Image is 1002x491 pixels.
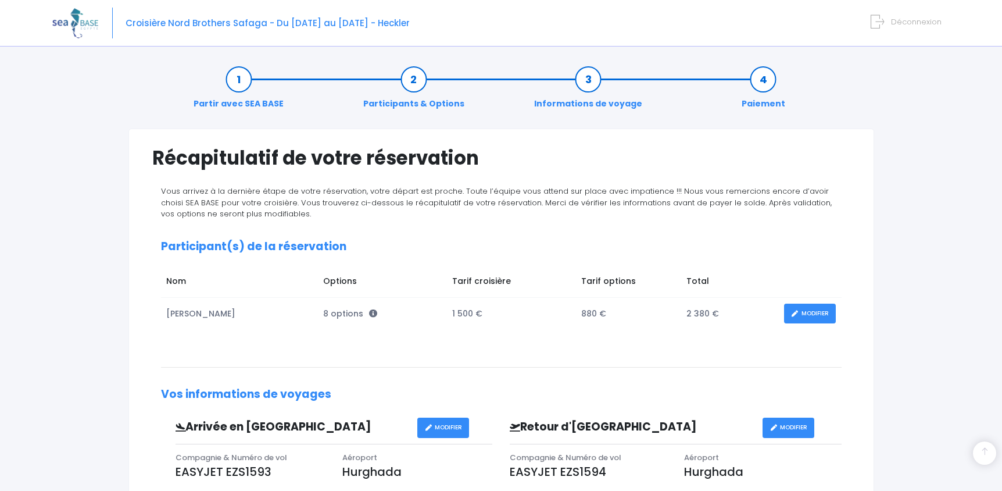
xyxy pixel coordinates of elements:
[528,73,648,110] a: Informations de voyage
[446,269,575,297] td: Tarif croisière
[161,388,842,401] h2: Vos informations de voyages
[167,421,418,434] h3: Arrivée en [GEOGRAPHIC_DATA]
[161,186,832,219] span: Vous arrivez à la dernière étape de votre réservation, votre départ est proche. Toute l’équipe vo...
[681,298,778,330] td: 2 380 €
[188,73,289,110] a: Partir avec SEA BASE
[342,463,492,481] p: Hurghada
[510,452,621,463] span: Compagnie & Numéro de vol
[161,240,842,254] h2: Participant(s) de la réservation
[575,269,681,297] td: Tarif options
[152,147,850,169] h1: Récapitulatif de votre réservation
[681,269,778,297] td: Total
[784,304,836,324] a: MODIFIER
[417,418,469,438] a: MODIFIER
[510,463,667,481] p: EASYJET EZS1594
[161,298,318,330] td: [PERSON_NAME]
[684,463,841,481] p: Hurghada
[684,452,719,463] span: Aéroport
[575,298,681,330] td: 880 €
[763,418,814,438] a: MODIFIER
[161,269,318,297] td: Nom
[736,73,791,110] a: Paiement
[342,452,377,463] span: Aéroport
[357,73,470,110] a: Participants & Options
[501,421,763,434] h3: Retour d'[GEOGRAPHIC_DATA]
[323,308,377,319] span: 8 options
[126,17,410,29] span: Croisière Nord Brothers Safaga - Du [DATE] au [DATE] - Heckler
[176,463,325,481] p: EASYJET EZS1593
[891,16,942,27] span: Déconnexion
[446,298,575,330] td: 1 500 €
[176,452,287,463] span: Compagnie & Numéro de vol
[318,269,446,297] td: Options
